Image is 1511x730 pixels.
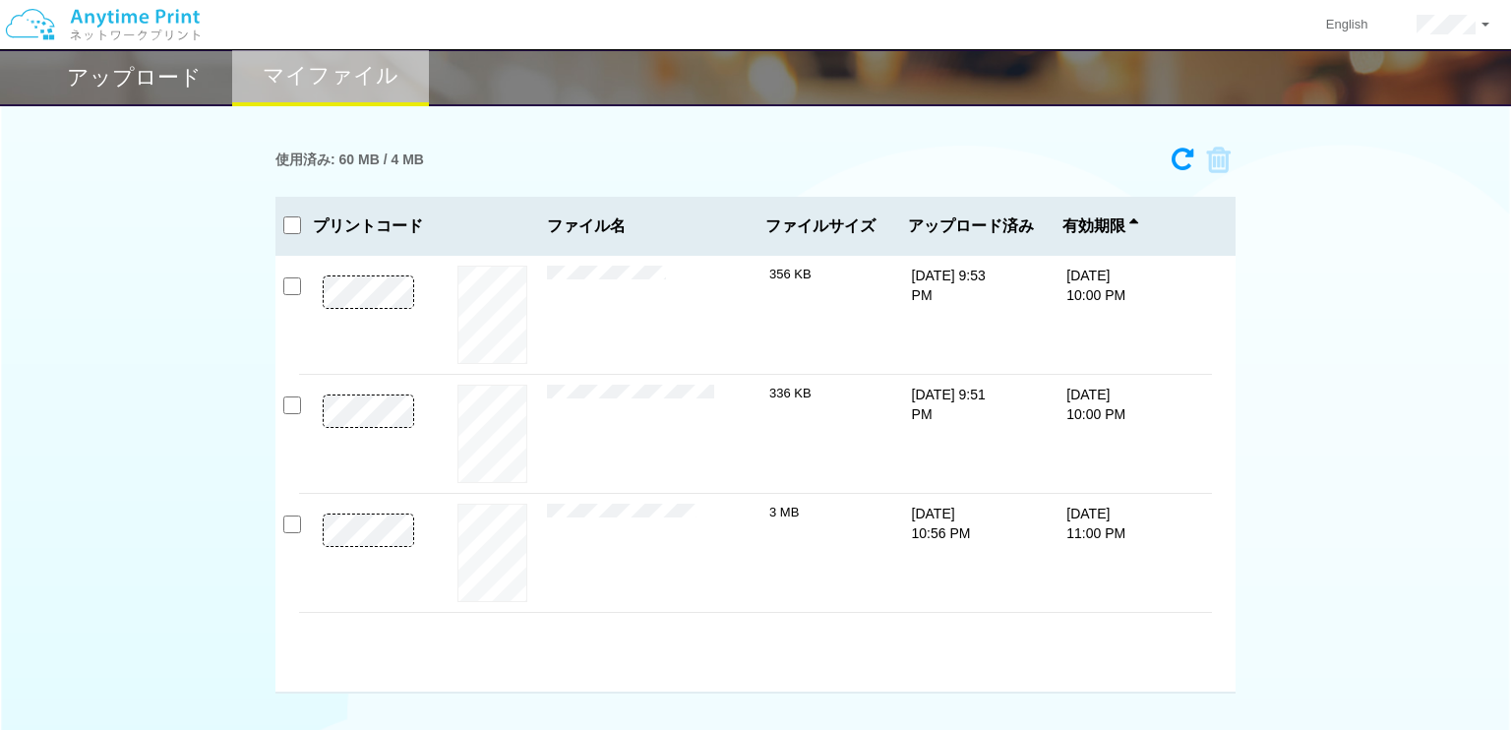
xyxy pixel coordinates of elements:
p: [DATE] 9:53 PM [912,266,987,305]
span: ファイルサイズ [765,217,877,235]
span: 356 KB [769,267,812,281]
span: 336 KB [769,386,812,400]
h3: 使用済み: 60 MB / 4 MB [275,152,424,167]
p: [DATE] 11:00 PM [1066,504,1141,543]
span: ファイル名 [547,217,757,235]
h2: アップロード [67,66,202,90]
h2: マイファイル [263,64,398,88]
p: [DATE] 10:00 PM [1066,385,1141,424]
span: 有効期限 [1062,217,1138,235]
p: [DATE] 9:51 PM [912,385,987,424]
p: [DATE] 10:00 PM [1066,266,1141,305]
span: アップロード済み [908,217,1034,235]
span: 3 MB [769,505,799,519]
p: [DATE] 10:56 PM [912,504,987,543]
h3: プリントコード [299,217,437,235]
